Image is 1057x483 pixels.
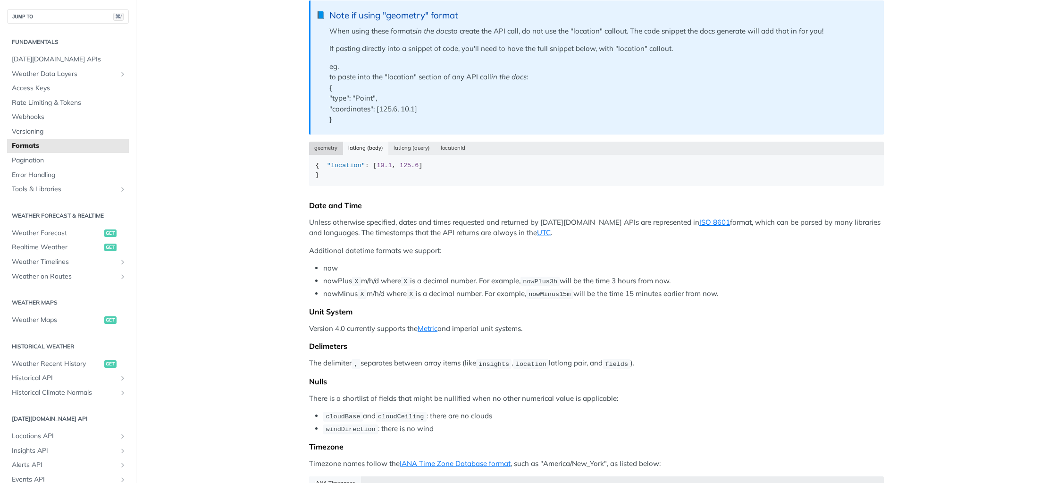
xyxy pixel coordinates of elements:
[329,61,874,125] p: eg. to paste into the "location" section of any API call : { "type": "Point", "coordinates": [125...
[377,162,392,169] span: 10.1
[7,52,129,67] a: [DATE][DOMAIN_NAME] APIs
[119,461,126,469] button: Show subpages for Alerts API
[7,38,129,46] h2: Fundamentals
[326,426,375,433] span: windDirection
[7,357,129,371] a: Weather Recent Historyget
[119,273,126,280] button: Show subpages for Weather on Routes
[7,168,129,182] a: Error Handling
[12,257,117,267] span: Weather Timelines
[516,360,546,367] span: location
[12,315,102,325] span: Weather Maps
[7,226,129,240] a: Weather Forecastget
[699,218,730,227] a: ISO 8601
[7,67,129,81] a: Weather Data LayersShow subpages for Weather Data Layers
[7,313,129,327] a: Weather Mapsget
[12,55,126,64] span: [DATE][DOMAIN_NAME] APIs
[478,360,509,367] span: insights
[119,70,126,78] button: Show subpages for Weather Data Layers
[7,458,129,472] a: Alerts APIShow subpages for Alerts API
[119,447,126,455] button: Show subpages for Insights API
[104,229,117,237] span: get
[7,342,129,351] h2: Historical Weather
[113,13,124,21] span: ⌘/
[12,156,126,165] span: Pagination
[7,139,129,153] a: Formats
[7,415,129,423] h2: [DATE][DOMAIN_NAME] API
[354,278,358,285] span: X
[309,341,884,351] div: Delimeters
[104,316,117,324] span: get
[323,411,884,422] li: and : there are no clouds
[12,141,126,151] span: Formats
[326,413,360,420] span: cloudBase
[7,110,129,124] a: Webhooks
[7,270,129,284] a: Weather on RoutesShow subpages for Weather on Routes
[119,258,126,266] button: Show subpages for Weather Timelines
[12,272,117,281] span: Weather on Routes
[528,291,570,298] span: nowMinus15m
[400,162,419,169] span: 125.6
[605,360,628,367] span: fields
[7,386,129,400] a: Historical Climate NormalsShow subpages for Historical Climate Normals
[403,278,407,285] span: X
[12,112,126,122] span: Webhooks
[12,127,126,136] span: Versioning
[7,81,129,95] a: Access Keys
[7,429,129,443] a: Locations APIShow subpages for Locations API
[537,228,551,237] a: UTC
[12,388,117,398] span: Historical Climate Normals
[309,323,884,334] p: Version 4.0 currently supports the and imperial unit systems.
[7,125,129,139] a: Versioning
[7,444,129,458] a: Insights APIShow subpages for Insights API
[309,358,884,369] p: The delimiter separates between array items (like , latlong pair, and ).
[309,458,884,469] p: Timezone names follow the , such as "America/New_York", as listed below:
[12,84,126,93] span: Access Keys
[119,374,126,382] button: Show subpages for Historical API
[12,98,126,108] span: Rate Limiting & Tokens
[12,373,117,383] span: Historical API
[119,389,126,397] button: Show subpages for Historical Climate Normals
[12,229,102,238] span: Weather Forecast
[418,324,437,333] a: Metric
[409,291,413,298] span: X
[309,201,884,210] div: Date and Time
[329,26,874,37] p: When using these formats to create the API call, do not use the "location" callout. The code snip...
[360,291,364,298] span: X
[7,240,129,254] a: Realtime Weatherget
[523,278,557,285] span: nowPlus3h
[12,170,126,180] span: Error Handling
[12,432,117,441] span: Locations API
[7,371,129,385] a: Historical APIShow subpages for Historical API
[491,72,527,81] em: in the docs
[378,413,424,420] span: cloudCeiling
[309,217,884,238] p: Unless otherwise specified, dates and times requested and returned by [DATE][DOMAIN_NAME] APIs ar...
[7,298,129,307] h2: Weather Maps
[12,460,117,470] span: Alerts API
[119,432,126,440] button: Show subpages for Locations API
[327,162,365,169] span: "location"
[323,276,884,287] li: nowPlus m/h/d where is a decimal number. For example, will be the time 3 hours from now.
[354,360,358,367] span: ,
[12,185,117,194] span: Tools & Libraries
[400,459,511,468] a: IANA Time Zone Database format
[7,153,129,168] a: Pagination
[309,442,884,451] div: Timezone
[329,10,874,21] div: Note if using "geometry" format
[329,43,874,54] p: If pasting directly into a snippet of code, you'll need to have the full snippet below, with "loc...
[316,161,878,179] div: { : [ , ] }
[309,377,884,386] div: Nulls
[12,446,117,456] span: Insights API
[12,359,102,369] span: Weather Recent History
[309,142,343,155] button: geometry
[7,182,129,196] a: Tools & LibrariesShow subpages for Tools & Libraries
[119,186,126,193] button: Show subpages for Tools & Libraries
[12,243,102,252] span: Realtime Weather
[12,69,117,79] span: Weather Data Layers
[7,9,129,24] button: JUMP TO⌘/
[323,288,884,299] li: nowMinus m/h/d where is a decimal number. For example, will be the time 15 minutes earlier from now.
[104,244,117,251] span: get
[416,26,451,35] em: in the docs
[104,360,117,368] span: get
[309,246,884,256] p: Additional datetime formats we support:
[7,96,129,110] a: Rate Limiting & Tokens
